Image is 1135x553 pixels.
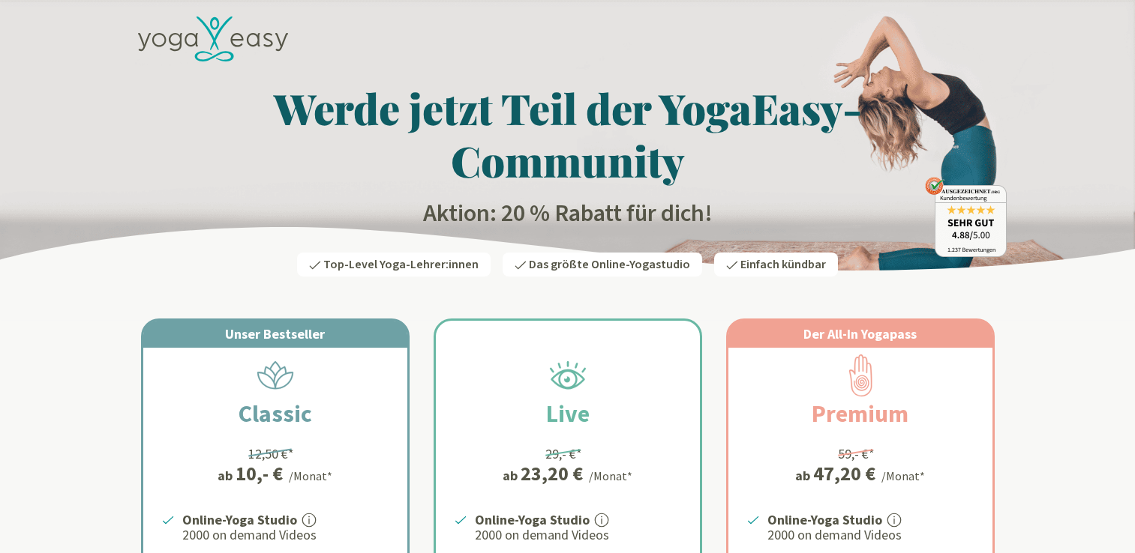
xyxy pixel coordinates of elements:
div: 10,- € [236,464,283,483]
h2: Premium [776,396,944,432]
strong: Online-Yoga Studio [182,511,297,528]
img: ausgezeichnet_badge.png [925,177,1007,257]
strong: Online-Yoga Studio [767,511,882,528]
p: 2000 on demand Videos [182,526,389,544]
span: ab [218,465,236,486]
div: /Monat* [881,467,925,485]
h2: Classic [203,396,348,432]
span: Unser Bestseller [225,325,325,342]
h2: Aktion: 20 % Rabatt für dich! [129,199,1007,229]
p: 2000 on demand Videos [475,526,682,544]
span: ab [795,465,813,486]
div: 23,20 € [521,464,583,483]
div: 59,- €* [838,444,875,464]
strong: Online-Yoga Studio [475,511,590,528]
div: 47,20 € [813,464,875,483]
span: Top-Level Yoga-Lehrer:innen [323,256,479,273]
p: 2000 on demand Videos [767,526,974,544]
h2: Live [510,396,626,432]
span: Das größte Online-Yogastudio [529,256,690,273]
h1: Werde jetzt Teil der YogaEasy-Community [129,82,1007,187]
span: ab [503,465,521,486]
div: 29,- €* [545,444,582,464]
div: /Monat* [289,467,332,485]
span: Einfach kündbar [740,256,826,273]
div: /Monat* [589,467,632,485]
span: Der All-In Yogapass [803,325,917,342]
div: 12,50 €* [248,444,294,464]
